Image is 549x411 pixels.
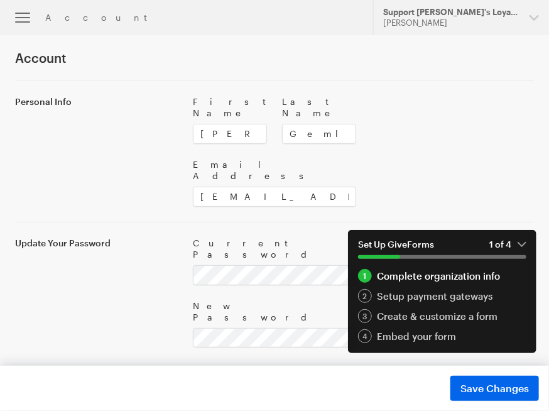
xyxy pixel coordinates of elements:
a: 4 Embed your form [358,329,526,343]
div: Create & customize a form [358,309,526,323]
label: Personal Info [15,96,178,107]
div: 2 [358,289,372,303]
span: Save Changes [460,381,529,396]
h1: Account [15,50,534,65]
a: 3 Create & customize a form [358,309,526,323]
div: [PERSON_NAME] [383,18,519,28]
div: 1 [358,269,372,283]
div: Support [PERSON_NAME]'s Loyal Companion's Recovery [383,7,519,18]
label: Email Address [193,159,356,182]
label: Last Name [282,96,356,119]
div: Complete organization info [358,269,526,283]
div: 3 [358,309,372,323]
a: 2 Setup payment gateways [358,289,526,303]
label: New Password [193,300,356,323]
div: Setup payment gateways [358,289,526,303]
button: Save Changes [450,376,539,401]
label: First Name [193,96,267,119]
em: 1 of 4 [489,239,526,250]
div: 4 [358,329,372,343]
div: Embed your form [358,329,526,343]
button: Set Up GiveForms1 of 4 [348,230,536,269]
a: 1 Complete organization info [358,269,526,283]
label: Update Your Password [15,238,178,249]
label: Current Password [193,238,356,260]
